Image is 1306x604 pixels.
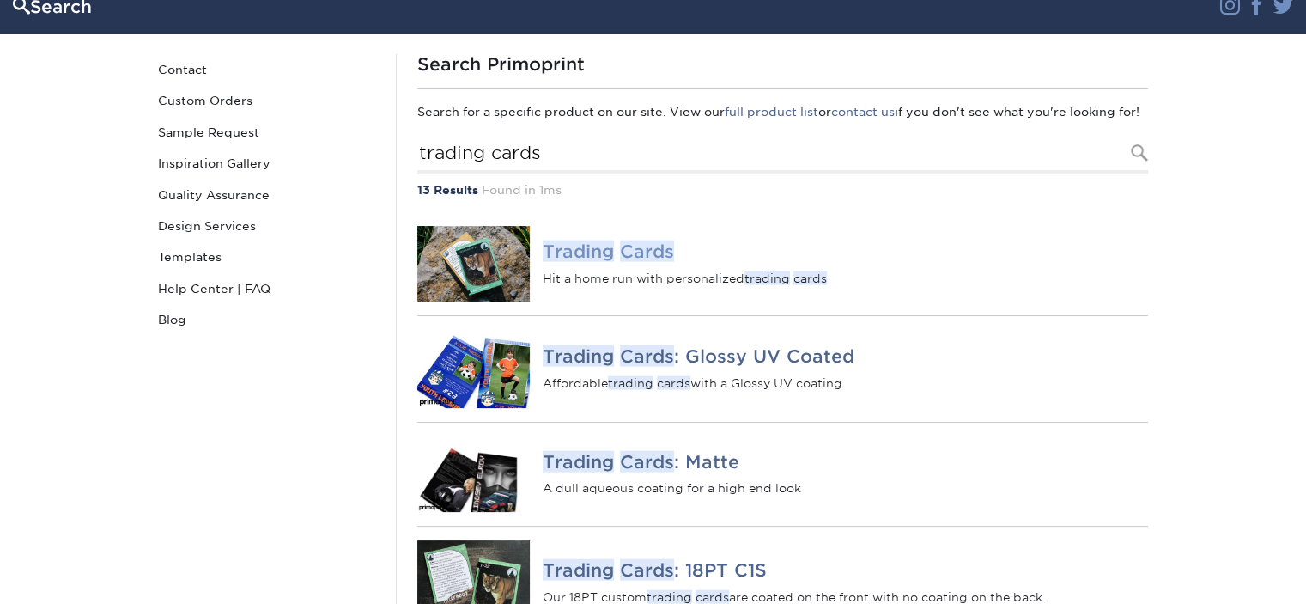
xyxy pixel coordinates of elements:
a: Blog [151,304,383,335]
p: A dull aqueous coating for a high end look [543,479,1147,497]
em: cards [657,376,690,390]
a: Contact [151,54,383,85]
a: Trading Cards Trading Cards Hit a home run with personalizedtrading cards [417,212,1148,315]
em: trading [608,376,653,390]
p: Search for a specific product on our site. View our or if you don't see what you're looking for! [417,103,1148,120]
em: Cards [620,345,674,367]
em: Trading [543,451,614,473]
h4: : 18PT C1S [543,560,1147,581]
a: Sample Request [151,117,383,148]
a: contact us [831,105,895,119]
input: Search Products... [417,135,1148,174]
a: full product list [725,105,818,119]
h4: : Glossy UV Coated [543,346,1147,367]
em: trading [647,589,692,603]
h1: Search Primoprint [417,54,1148,75]
em: Trading [543,559,614,581]
em: cards [793,271,827,284]
a: Help Center | FAQ [151,273,383,304]
a: Trading Cards: Glossy UV Coated Trading Cards: Glossy UV Coated Affordabletrading cardswith a Glo... [417,316,1148,422]
a: Custom Orders [151,85,383,116]
em: Cards [620,559,674,581]
img: Trading Cards: Matte [417,436,531,512]
strong: 13 Results [417,183,478,197]
a: Design Services [151,210,383,241]
a: Trading Cards: Matte Trading Cards: Matte A dull aqueous coating for a high end look [417,423,1148,526]
em: Trading [543,345,614,367]
a: Inspiration Gallery [151,148,383,179]
em: Trading [543,241,614,262]
em: Cards [620,241,674,262]
span: Found in 1ms [482,183,562,197]
em: cards [696,589,729,603]
p: Affordable with a Glossy UV coating [543,375,1147,392]
h4: : Matte [543,452,1147,473]
em: Cards [620,451,674,473]
em: trading [744,271,790,284]
img: Trading Cards: Glossy UV Coated [417,330,531,408]
a: Templates [151,241,383,272]
a: Quality Assurance [151,180,383,210]
img: Trading Cards [417,226,531,302]
p: Hit a home run with personalized [543,269,1147,286]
